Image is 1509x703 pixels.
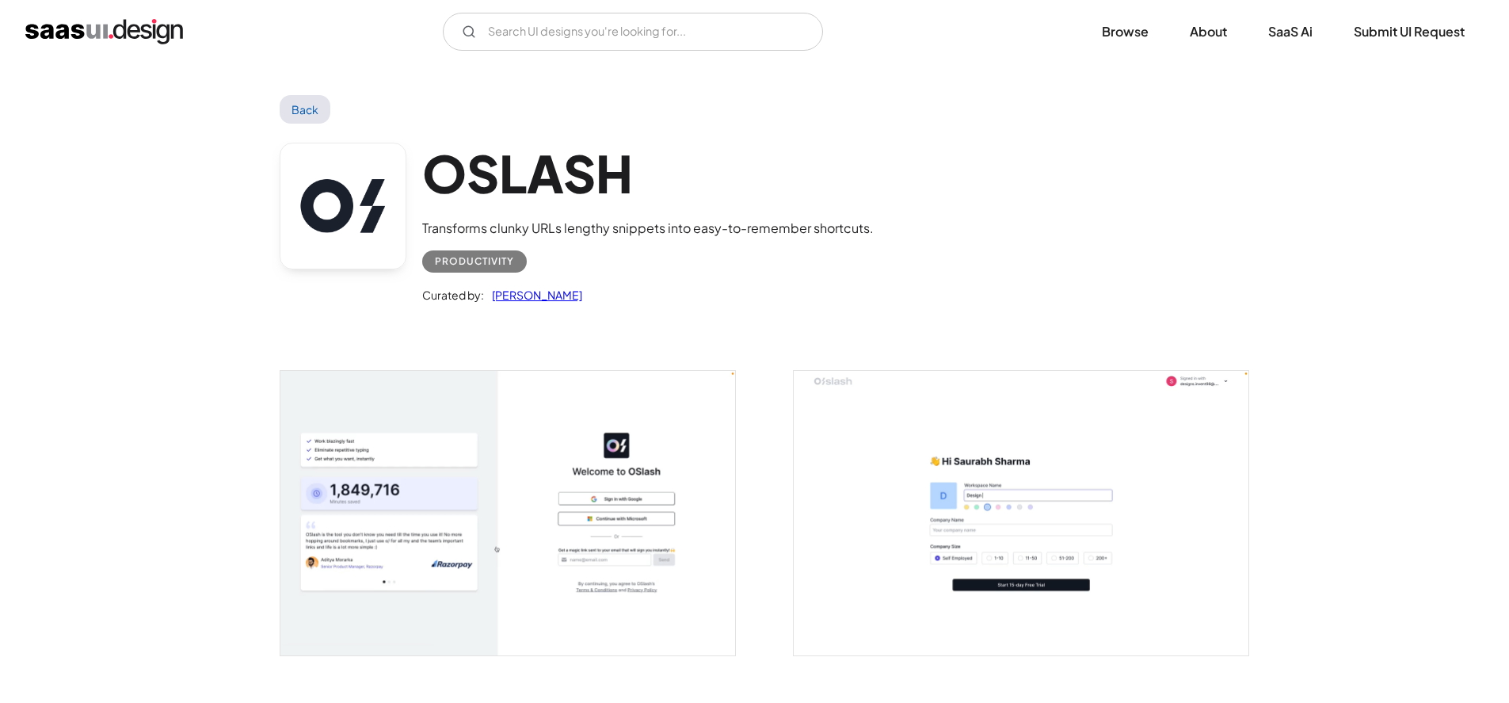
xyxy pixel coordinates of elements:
[443,13,823,51] form: Email Form
[794,371,1248,655] img: 63e619b70e6226630ab84560_OSLASH%20-%20WORKPLACE%20DETAILS.png
[484,285,582,304] a: [PERSON_NAME]
[422,143,874,204] h1: OSLASH
[1171,14,1246,49] a: About
[280,95,331,124] a: Back
[422,285,484,304] div: Curated by:
[1083,14,1168,49] a: Browse
[280,371,735,655] a: open lightbox
[25,19,183,44] a: home
[794,371,1248,655] a: open lightbox
[1249,14,1332,49] a: SaaS Ai
[435,252,514,271] div: Productivity
[280,371,735,655] img: 63e619b261d971c30c68eaf9_OSLASH-SIGNUP%20SCREEN.png
[1335,14,1484,49] a: Submit UI Request
[443,13,823,51] input: Search UI designs you're looking for...
[422,219,874,238] div: Transforms clunky URLs lengthy snippets into easy-to-remember shortcuts.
